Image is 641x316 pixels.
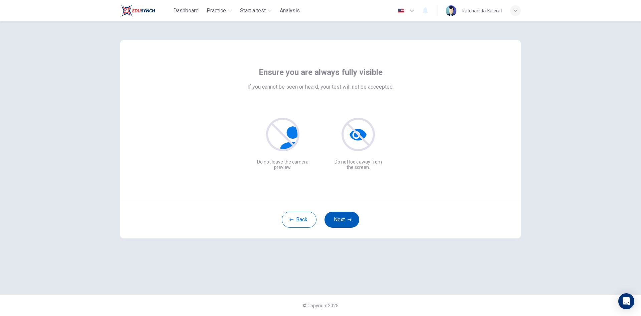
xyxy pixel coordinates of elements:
p: Do not leave the camera preview. [256,159,310,170]
p: Do not look away from the screen. [331,159,385,170]
button: Dashboard [171,5,201,17]
span: Practice [207,7,226,15]
div: Open Intercom Messenger [618,293,634,309]
span: Start a test [240,7,266,15]
button: Analysis [277,5,302,17]
span: Ensure you are always fully visible [259,67,383,78]
span: © Copyright 2025 [302,303,339,308]
button: Next [325,212,359,228]
span: If you cannot be seen or heard, your test will not be acceepted. [247,83,394,91]
img: Profile picture [446,5,456,16]
img: Train Test logo [120,4,155,17]
span: Dashboard [173,7,199,15]
button: Back [282,212,316,228]
a: Train Test logo [120,4,171,17]
button: Start a test [237,5,274,17]
div: Ratchanida Salerat [462,7,502,15]
span: Analysis [280,7,300,15]
button: Practice [204,5,235,17]
img: en [397,8,405,13]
